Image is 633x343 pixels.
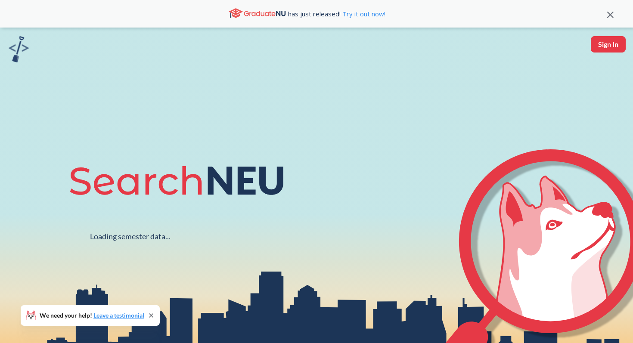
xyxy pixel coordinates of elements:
[9,36,29,65] a: sandbox logo
[9,36,29,62] img: sandbox logo
[40,312,144,318] span: We need your help!
[93,312,144,319] a: Leave a testimonial
[341,9,385,18] a: Try it out now!
[288,9,385,19] span: has just released!
[591,36,626,53] button: Sign In
[90,232,171,241] div: Loading semester data...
